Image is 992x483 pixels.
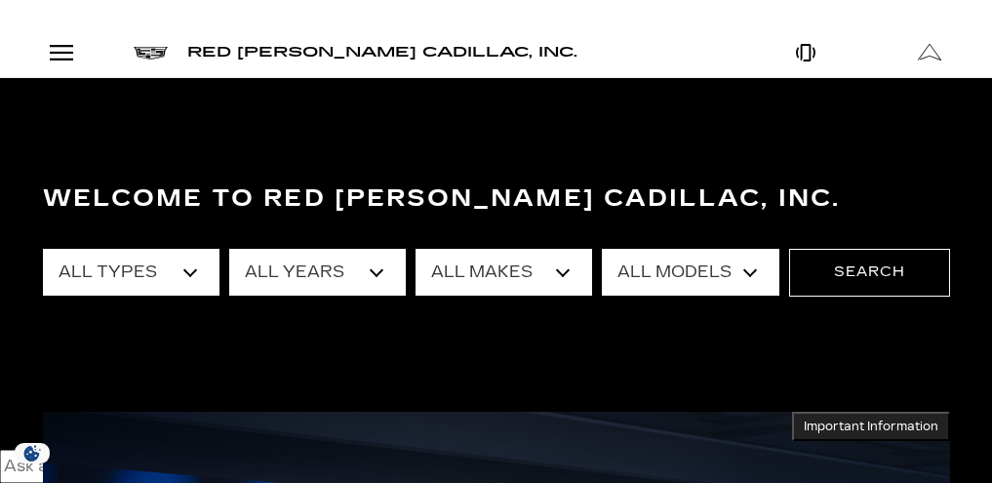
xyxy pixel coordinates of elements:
[744,28,868,77] a: Open Phone Modal
[187,38,577,66] a: Red [PERSON_NAME] Cadillac, Inc.
[868,28,992,77] a: Open Get Directions Modal
[43,249,219,296] select: Filter by type
[134,39,168,66] a: Cadillac logo
[134,47,168,60] img: Cadillac logo
[416,249,592,296] select: Filter by make
[229,249,406,296] select: Filter by year
[792,412,950,441] button: Important Information
[602,249,778,296] select: Filter by model
[43,180,950,219] h3: Welcome to Red [PERSON_NAME] Cadillac, Inc.
[10,443,55,463] img: Opt-Out Icon
[804,419,938,434] span: Important Information
[10,443,55,463] section: Click to Open Cookie Consent Modal
[789,249,950,296] button: Search
[187,44,577,60] span: Red [PERSON_NAME] Cadillac, Inc.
